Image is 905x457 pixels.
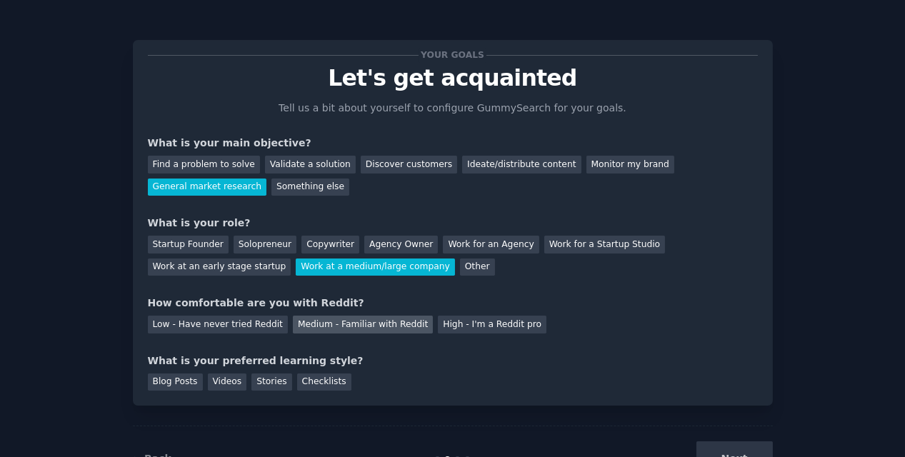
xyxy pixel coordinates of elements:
div: Startup Founder [148,236,229,253]
div: Find a problem to solve [148,156,260,174]
span: Your goals [419,48,487,63]
p: Let's get acquainted [148,66,758,91]
div: Stories [251,373,291,391]
div: Checklists [297,373,351,391]
div: Other [460,258,495,276]
div: Something else [271,179,349,196]
div: How comfortable are you with Reddit? [148,296,758,311]
div: Work at an early stage startup [148,258,291,276]
p: Tell us a bit about yourself to configure GummySearch for your goals. [273,101,633,116]
div: Monitor my brand [586,156,674,174]
div: Work for an Agency [443,236,539,253]
div: Low - Have never tried Reddit [148,316,288,333]
div: Blog Posts [148,373,203,391]
div: Work for a Startup Studio [544,236,665,253]
div: Work at a medium/large company [296,258,454,276]
div: General market research [148,179,267,196]
div: Ideate/distribute content [462,156,581,174]
div: Videos [208,373,247,391]
div: Solopreneur [234,236,296,253]
div: Copywriter [301,236,359,253]
div: High - I'm a Reddit pro [438,316,546,333]
div: Agency Owner [364,236,438,253]
div: What is your preferred learning style? [148,353,758,368]
div: What is your main objective? [148,136,758,151]
div: Validate a solution [265,156,356,174]
div: What is your role? [148,216,758,231]
div: Medium - Familiar with Reddit [293,316,433,333]
div: Discover customers [361,156,457,174]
